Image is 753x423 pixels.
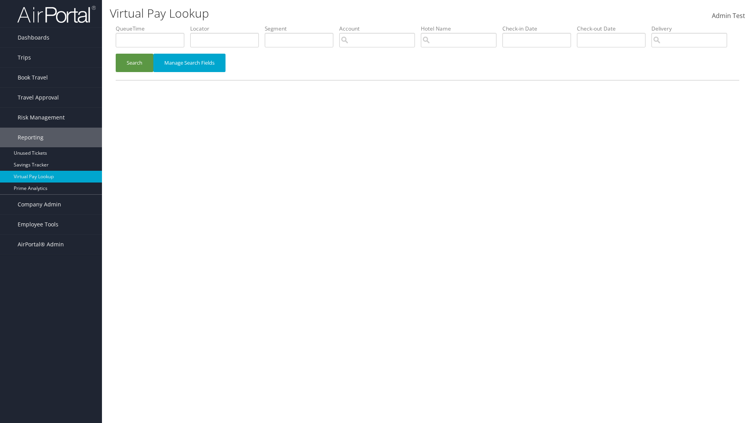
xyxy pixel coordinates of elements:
label: Locator [190,25,265,33]
span: Book Travel [18,68,48,87]
span: Employee Tools [18,215,58,234]
label: Check-in Date [502,25,577,33]
a: Admin Test [712,4,745,28]
button: Search [116,54,153,72]
img: airportal-logo.png [17,5,96,23]
span: Trips [18,48,31,67]
label: Hotel Name [421,25,502,33]
label: Delivery [651,25,733,33]
label: QueueTime [116,25,190,33]
span: Reporting [18,128,44,147]
span: AirPortal® Admin [18,235,64,254]
h1: Virtual Pay Lookup [110,5,533,22]
span: Dashboards [18,28,49,47]
label: Check-out Date [577,25,651,33]
label: Segment [265,25,339,33]
button: Manage Search Fields [153,54,226,72]
span: Risk Management [18,108,65,127]
span: Company Admin [18,195,61,214]
span: Travel Approval [18,88,59,107]
label: Account [339,25,421,33]
span: Admin Test [712,11,745,20]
